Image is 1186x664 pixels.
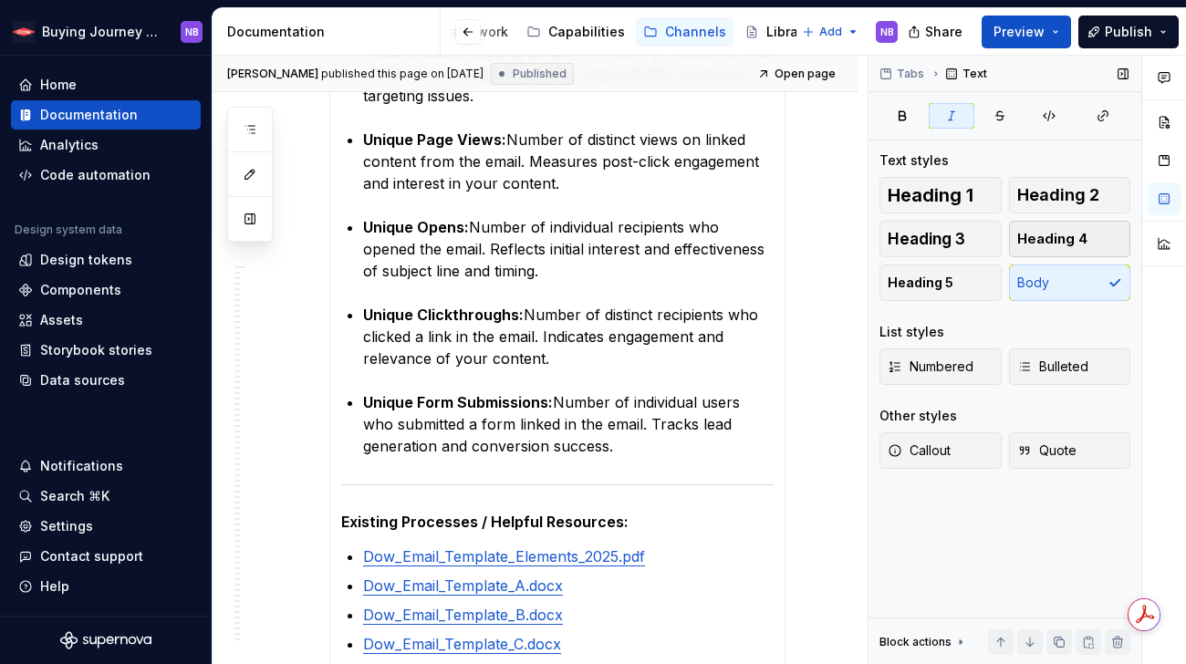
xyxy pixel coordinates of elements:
[11,336,201,365] a: Storybook stories
[636,17,733,47] a: Channels
[11,70,201,99] a: Home
[879,151,949,170] div: Text styles
[897,67,924,81] span: Tabs
[40,106,138,124] div: Documentation
[40,251,132,269] div: Design tokens
[665,23,726,41] div: Channels
[11,130,201,160] a: Analytics
[11,572,201,601] button: Help
[1009,221,1131,257] button: Heading 4
[40,136,99,154] div: Analytics
[363,576,563,595] a: Dow_Email_Template_A.docx
[1105,23,1152,41] span: Publish
[227,67,318,81] span: [PERSON_NAME]
[737,17,817,47] a: Library
[819,25,842,39] span: Add
[40,547,143,565] div: Contact support
[548,23,625,41] div: Capabilities
[874,61,932,87] button: Tabs
[1009,432,1131,469] button: Quote
[879,432,1002,469] button: Callout
[879,629,968,655] div: Block actions
[363,635,561,653] a: Dow_Email_Template_C.docx
[363,218,469,236] strong: Unique Opens:
[982,16,1071,48] button: Preview
[879,323,944,341] div: List styles
[40,371,125,389] div: Data sources
[40,577,69,596] div: Help
[888,274,953,292] span: Heading 5
[796,19,865,45] button: Add
[519,17,632,47] a: Capabilities
[11,542,201,571] button: Contact support
[899,16,974,48] button: Share
[40,487,109,505] div: Search ⌘K
[766,23,810,41] div: Library
[341,513,774,531] h5: Existing Processes / Helpful Resources:
[363,606,563,624] a: Dow_Email_Template_B.docx
[40,76,77,94] div: Home
[513,67,567,81] span: Published
[994,23,1045,41] span: Preview
[879,177,1002,213] button: Heading 1
[321,67,484,81] div: published this page on [DATE]
[752,61,844,87] a: Open page
[363,391,774,457] p: Number of individual users who submitted a form linked in the email. Tracks lead generation and c...
[888,230,965,248] span: Heading 3
[60,631,151,649] svg: Supernova Logo
[11,275,201,305] a: Components
[363,304,774,369] p: Number of distinct recipients who clicked a link in the email. Indicates engagement and relevance...
[11,245,201,275] a: Design tokens
[1009,177,1131,213] button: Heading 2
[40,166,151,184] div: Code automation
[888,358,973,376] span: Numbered
[11,306,201,335] a: Assets
[363,547,645,565] a: Dow_Email_Template_Elements_2025.pdf
[879,221,1002,257] button: Heading 3
[1017,186,1099,204] span: Heading 2
[879,348,1002,385] button: Numbered
[888,441,951,460] span: Callout
[11,482,201,511] button: Search ⌘K
[1017,441,1077,460] span: Quote
[879,265,1002,301] button: Heading 5
[40,311,83,329] div: Assets
[1017,230,1087,248] span: Heading 4
[363,130,506,149] strong: Unique Page Views:
[15,223,122,237] div: Design system data
[363,216,774,282] p: Number of individual recipients who opened the email. Reflects initial interest and effectiveness...
[11,161,201,190] a: Code automation
[42,23,159,41] div: Buying Journey Blueprint
[227,23,432,41] div: Documentation
[40,517,93,535] div: Settings
[363,306,524,324] strong: Unique Clickthroughs:
[40,341,152,359] div: Storybook stories
[11,100,201,130] a: Documentation
[40,281,121,299] div: Components
[1078,16,1179,48] button: Publish
[880,25,894,39] div: NB
[363,393,553,411] strong: Unique Form Submissions:
[11,451,201,481] button: Notifications
[888,186,973,204] span: Heading 1
[1017,358,1088,376] span: Bulleted
[13,21,35,43] img: ebcb961f-3702-4f4f-81a3-20bbd08d1a2b.png
[879,407,957,425] div: Other styles
[925,23,962,41] span: Share
[40,457,123,475] div: Notifications
[879,635,952,649] div: Block actions
[4,12,208,51] button: Buying Journey BlueprintNB
[185,25,199,39] div: NB
[775,67,836,81] span: Open page
[363,129,774,194] p: Number of distinct views on linked content from the email. Measures post-click engagement and int...
[11,512,201,541] a: Settings
[1009,348,1131,385] button: Bulleted
[11,366,201,395] a: Data sources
